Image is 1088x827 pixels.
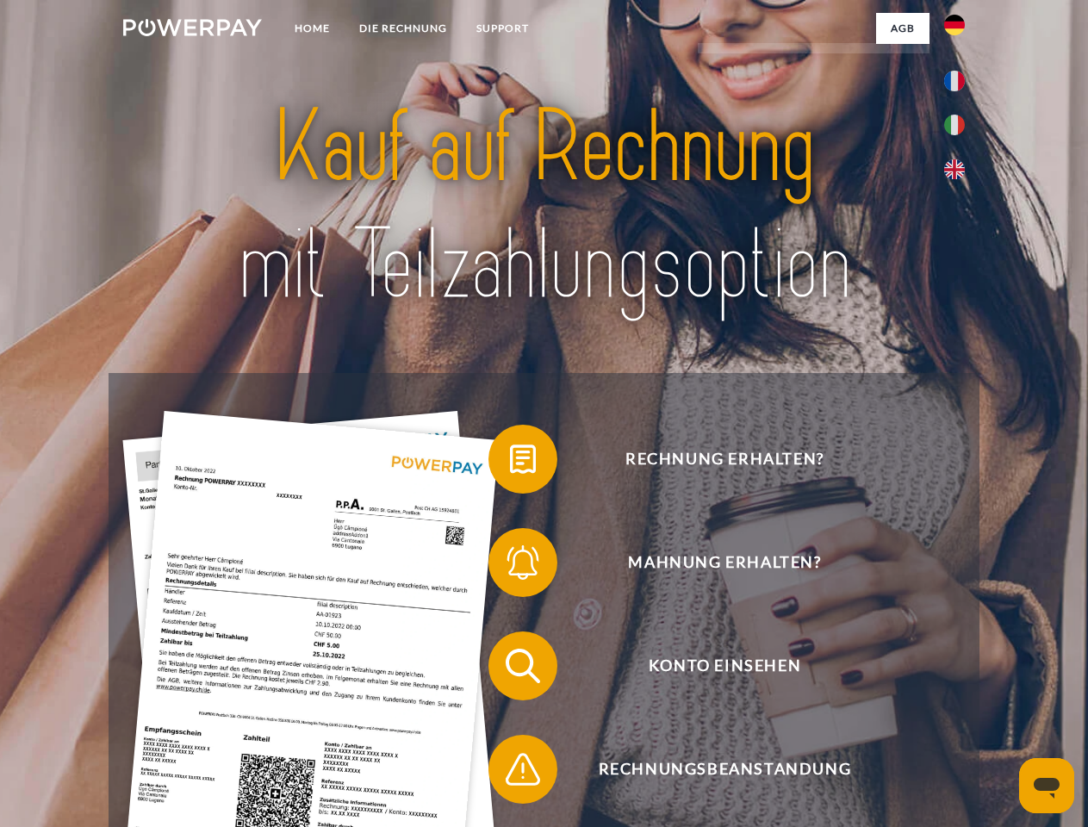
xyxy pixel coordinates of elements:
[165,83,923,330] img: title-powerpay_de.svg
[501,748,544,791] img: qb_warning.svg
[513,631,936,700] span: Konto einsehen
[280,13,345,44] a: Home
[698,43,929,74] a: AGB (Kauf auf Rechnung)
[345,13,462,44] a: DIE RECHNUNG
[501,541,544,584] img: qb_bell.svg
[488,528,936,597] button: Mahnung erhalten?
[488,631,936,700] button: Konto einsehen
[123,19,262,36] img: logo-powerpay-white.svg
[876,13,929,44] a: agb
[488,425,936,494] button: Rechnung erhalten?
[513,425,936,494] span: Rechnung erhalten?
[513,528,936,597] span: Mahnung erhalten?
[944,15,965,35] img: de
[501,644,544,687] img: qb_search.svg
[944,159,965,180] img: en
[944,115,965,135] img: it
[501,438,544,481] img: qb_bill.svg
[944,71,965,91] img: fr
[488,735,936,804] button: Rechnungsbeanstandung
[513,735,936,804] span: Rechnungsbeanstandung
[1019,758,1074,813] iframe: Schaltfläche zum Öffnen des Messaging-Fensters
[462,13,544,44] a: SUPPORT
